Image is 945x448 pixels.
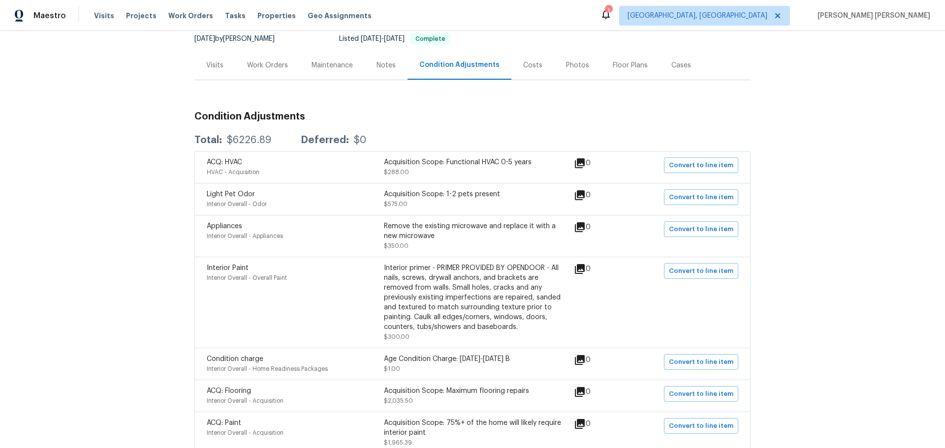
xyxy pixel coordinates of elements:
span: Interior Overall - Acquisition [207,430,283,436]
div: Visits [206,60,223,70]
button: Convert to line item [664,157,738,173]
span: - [361,35,405,42]
span: Tasks [225,12,246,19]
span: Listed [339,35,450,42]
div: 0 [574,386,622,398]
div: Notes [377,60,396,70]
div: Acquisition Scope: Maximum flooring repairs [384,386,561,396]
span: ACQ: Flooring [207,388,251,394]
span: [PERSON_NAME] [PERSON_NAME] [814,11,930,21]
div: Condition Adjustments [419,60,500,70]
span: Condition charge [207,356,263,362]
span: $1.00 [384,366,400,372]
span: ACQ: HVAC [207,159,242,166]
span: $350.00 [384,243,409,249]
span: [DATE] [384,35,405,42]
span: Appliances [207,223,242,230]
span: Maestro [33,11,66,21]
div: $0 [354,135,366,145]
div: $6226.89 [227,135,271,145]
span: Complete [411,36,449,42]
div: Age Condition Charge: [DATE]-[DATE] B [384,354,561,364]
span: Interior Overall - Odor [207,201,267,207]
div: Costs [523,60,542,70]
div: Total: [194,135,222,145]
div: 0 [574,157,622,169]
span: Interior Paint [207,265,249,271]
span: Properties [257,11,296,21]
h3: Condition Adjustments [194,112,751,121]
button: Convert to line item [664,354,738,370]
span: $2,035.50 [384,398,413,404]
span: Interior Overall - Overall Paint [207,275,287,281]
span: Light Pet Odor [207,191,255,198]
div: 0 [574,354,622,366]
span: Convert to line item [669,388,733,400]
span: Interior Overall - Acquisition [207,398,283,404]
div: 0 [574,221,622,233]
div: 0 [574,418,622,430]
div: Acquisition Scope: Functional HVAC 0-5 years [384,157,561,167]
span: [GEOGRAPHIC_DATA], [GEOGRAPHIC_DATA] [628,11,767,21]
span: Visits [94,11,114,21]
span: Projects [126,11,157,21]
div: Acquisition Scope: 1-2 pets present [384,189,561,199]
span: $575.00 [384,201,408,207]
div: Maintenance [312,60,353,70]
button: Convert to line item [664,189,738,205]
span: Convert to line item [669,420,733,432]
span: Interior Overall - Home Readiness Packages [207,366,328,372]
div: 1 [605,6,612,16]
span: Convert to line item [669,266,733,277]
div: Interior primer - PRIMER PROVIDED BY OPENDOOR - All nails, screws, drywall anchors, and brackets ... [384,263,561,332]
button: Convert to line item [664,221,738,237]
div: Acquisition Scope: 75%+ of the home will likely require interior paint [384,418,561,438]
span: Convert to line item [669,160,733,171]
button: Convert to line item [664,263,738,279]
span: [DATE] [194,35,215,42]
span: $300.00 [384,334,409,340]
span: Work Orders [168,11,213,21]
div: Photos [566,60,589,70]
span: Geo Assignments [308,11,372,21]
div: 0 [574,263,622,275]
button: Convert to line item [664,418,738,434]
div: Deferred: [301,135,349,145]
div: Floor Plans [613,60,648,70]
button: Convert to line item [664,386,738,402]
span: $288.00 [384,169,409,175]
div: by [PERSON_NAME] [194,33,286,45]
span: ACQ: Paint [207,419,241,426]
span: HVAC - Acquisition [207,169,259,175]
span: Convert to line item [669,192,733,203]
span: Convert to line item [669,224,733,235]
div: Work Orders [247,60,288,70]
span: $1,965.39 [384,440,412,446]
div: Remove the existing microwave and replace it with a new microwave [384,221,561,241]
span: [DATE] [361,35,381,42]
span: Interior Overall - Appliances [207,233,283,239]
span: Convert to line item [669,357,733,368]
div: Cases [671,60,691,70]
div: 0 [574,189,622,201]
